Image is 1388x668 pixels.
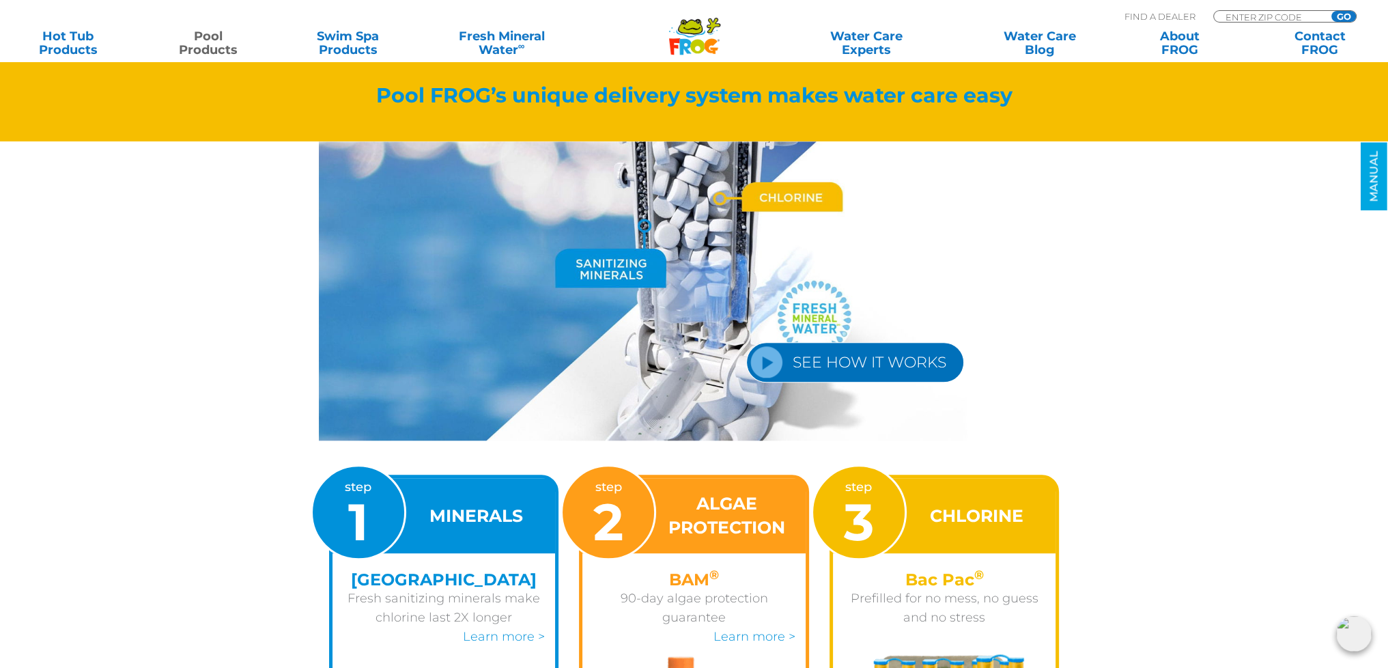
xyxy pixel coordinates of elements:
[1224,11,1316,23] input: Zip Code Form
[343,589,546,627] p: Fresh sanitizing minerals make chlorine last 2X longer
[843,570,1046,589] h4: Bac Pac
[1336,616,1372,652] img: openIcon
[593,477,623,548] p: step
[154,29,262,57] a: PoolProducts
[1124,10,1195,23] p: Find A Dealer
[778,29,954,57] a: Water CareExperts
[844,490,874,553] span: 3
[463,629,545,644] a: Learn more >
[709,568,719,583] sup: ®
[343,570,546,589] h4: [GEOGRAPHIC_DATA]
[593,490,623,553] span: 2
[713,629,795,644] a: Learn more >
[593,589,795,627] p: 90-day algae protection guarantee
[1126,29,1234,57] a: AboutFROG
[1331,11,1356,22] input: GO
[974,568,984,583] sup: ®
[345,477,371,548] p: step
[843,589,1046,627] p: Prefilled for no mess, no guess and no stress
[593,570,795,589] h4: BAM
[844,477,874,548] p: step
[518,40,525,51] sup: ∞
[294,29,402,57] a: Swim SpaProducts
[986,29,1094,57] a: Water CareBlog
[14,29,122,57] a: Hot TubProducts
[746,342,964,382] a: SEE HOW IT WORKS
[319,83,1070,107] h2: Pool FROG’s unique delivery system makes water care easy
[664,492,789,540] h3: ALGAE PROTECTION
[429,504,523,528] h3: MINERALS
[319,141,1070,441] img: pool-frog-5400-6100-steps-img-v2
[434,29,569,57] a: Fresh MineralWater∞
[1265,29,1374,57] a: ContactFROG
[348,490,368,553] span: 1
[930,504,1023,528] h3: CHLORINE
[1361,143,1387,210] a: MANUAL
